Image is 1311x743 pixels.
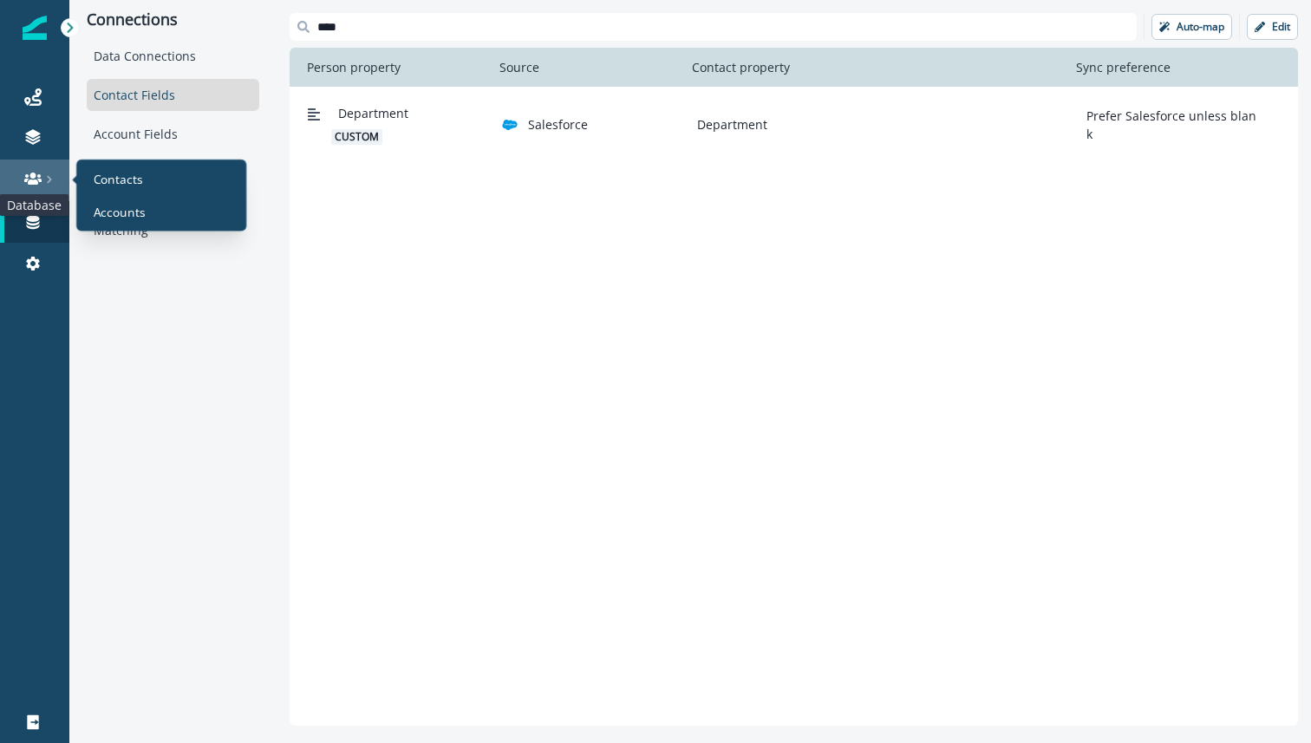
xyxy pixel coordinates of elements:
p: Prefer Salesforce unless blank [1079,107,1261,143]
button: Edit [1247,14,1298,40]
p: Accounts [94,203,146,221]
a: Contacts [83,166,239,192]
div: Account Fields [87,118,259,150]
div: Product Data Explorer [87,157,259,189]
span: custom [331,129,382,145]
p: Edit [1272,21,1290,33]
img: salesforce [502,117,518,133]
p: Connections [87,10,259,29]
a: Accounts [83,199,239,224]
p: Contact property [685,58,797,76]
p: Source [492,58,546,76]
p: Sync preference [1069,58,1177,76]
div: Contact Fields [87,79,259,111]
p: Salesforce [528,115,588,134]
span: Department [338,104,408,122]
button: Auto-map [1151,14,1232,40]
p: Department [690,115,767,134]
div: Data Connections [87,40,259,72]
p: Person property [300,58,408,76]
p: Contacts [94,170,143,188]
p: Auto-map [1177,21,1224,33]
img: Inflection [23,16,47,40]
